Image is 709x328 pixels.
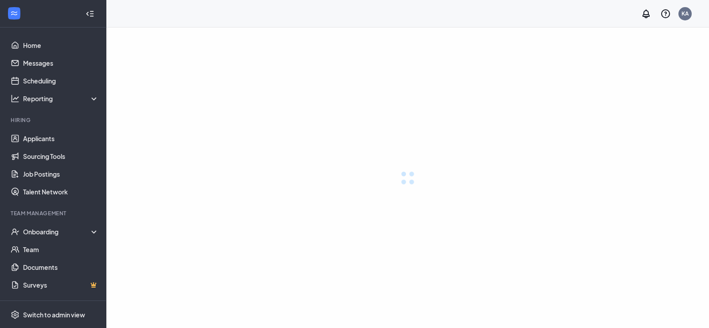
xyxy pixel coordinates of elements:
svg: Collapse [86,9,94,18]
div: Hiring [11,116,97,124]
div: Team Management [11,209,97,217]
a: Home [23,36,99,54]
svg: QuestionInfo [660,8,671,19]
svg: Analysis [11,94,19,103]
div: KA [682,10,689,17]
svg: UserCheck [11,227,19,236]
a: Scheduling [23,72,99,90]
svg: Notifications [641,8,651,19]
a: Talent Network [23,183,99,201]
div: Switch to admin view [23,310,85,319]
a: SurveysCrown [23,276,99,294]
a: Messages [23,54,99,72]
a: Sourcing Tools [23,147,99,165]
div: Onboarding [23,227,99,236]
a: Documents [23,258,99,276]
svg: WorkstreamLogo [10,9,19,18]
a: Job Postings [23,165,99,183]
a: Team [23,241,99,258]
svg: Settings [11,310,19,319]
div: Reporting [23,94,99,103]
a: Applicants [23,130,99,147]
